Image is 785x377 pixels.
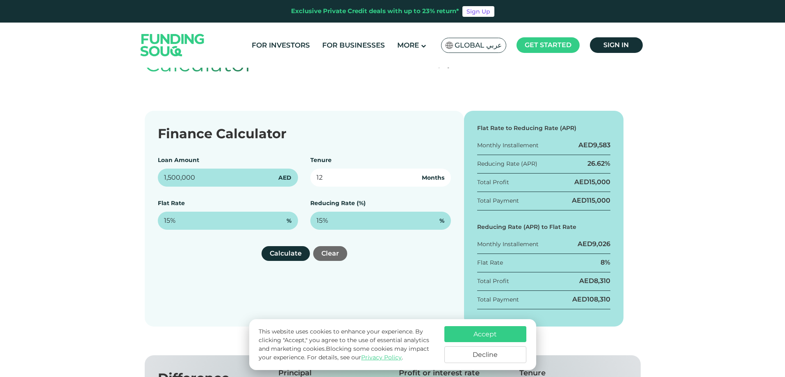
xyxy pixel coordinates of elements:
[250,39,312,52] a: For Investors
[287,217,291,225] span: %
[444,346,526,363] button: Decline
[477,295,519,304] div: Total Payment
[572,196,610,205] div: AED
[603,41,629,49] span: Sign in
[572,295,610,304] div: AED
[422,174,444,182] span: Months
[579,276,610,286] div: AED
[477,258,503,267] div: Flat Rate
[291,7,459,16] div: Exclusive Private Credit deals with up to 23% return*
[307,354,403,361] span: For details, see our .
[477,141,539,150] div: Monthly Installement
[158,199,185,207] label: Flat Rate
[592,240,610,248] span: 9,026
[477,277,509,286] div: Total Profit
[587,196,610,204] span: 115,000
[578,141,610,150] div: AED
[310,156,332,164] label: Tenure
[259,327,436,362] p: This website uses cookies to enhance your experience. By clicking "Accept," you agree to the use ...
[587,295,610,303] span: 108,310
[259,345,429,361] span: Blocking some cookies may impact your experience.
[477,160,537,168] div: Reducing Rate (APR)
[278,174,291,182] span: AED
[158,124,451,144] div: Finance Calculator
[446,42,453,49] img: SA Flag
[477,223,611,231] div: Reducing Rate (APR) to Flat Rate
[262,246,310,261] button: Calculate
[589,178,610,186] span: 15,000
[361,354,402,361] a: Privacy Policy
[310,199,366,207] label: Reducing Rate (%)
[158,156,199,164] label: Loan Amount
[320,39,387,52] a: For Businesses
[574,178,610,187] div: AED
[444,326,526,342] button: Accept
[593,141,610,149] span: 9,583
[455,41,502,50] span: Global عربي
[477,178,509,187] div: Total Profit
[587,159,610,168] div: 26.62%
[578,240,610,249] div: AED
[477,240,539,249] div: Monthly Installement
[313,246,347,261] button: Clear
[477,124,611,133] div: Flat Rate to Reducing Rate (APR)
[462,6,494,17] a: Sign Up
[132,24,213,66] img: Logo
[477,196,519,205] div: Total Payment
[439,217,444,225] span: %
[397,41,419,49] span: More
[525,41,571,49] span: Get started
[594,277,610,285] span: 8,310
[590,37,643,53] a: Sign in
[601,258,610,267] div: 8%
